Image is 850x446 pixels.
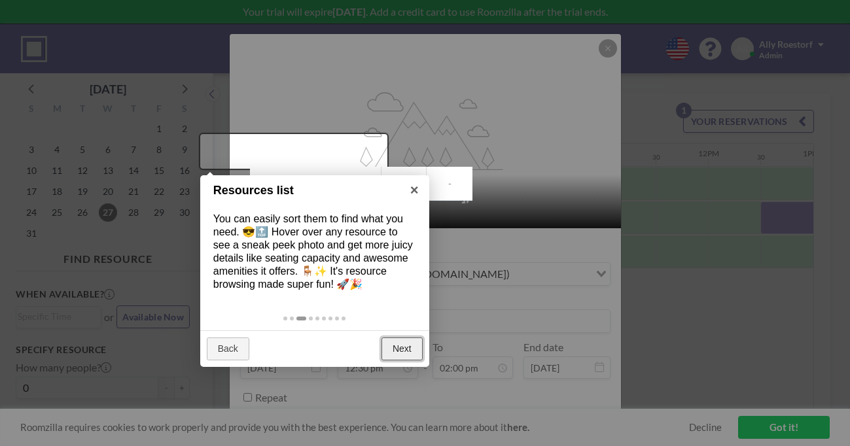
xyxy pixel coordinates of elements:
[213,182,396,199] h1: Resources list
[207,337,249,361] a: Back
[200,199,429,304] div: You can easily sort them to find what you need. 😎🔝 Hover over any resource to see a sneak peek ph...
[381,337,423,361] a: Next
[400,175,429,205] a: ×
[427,178,472,190] span: -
